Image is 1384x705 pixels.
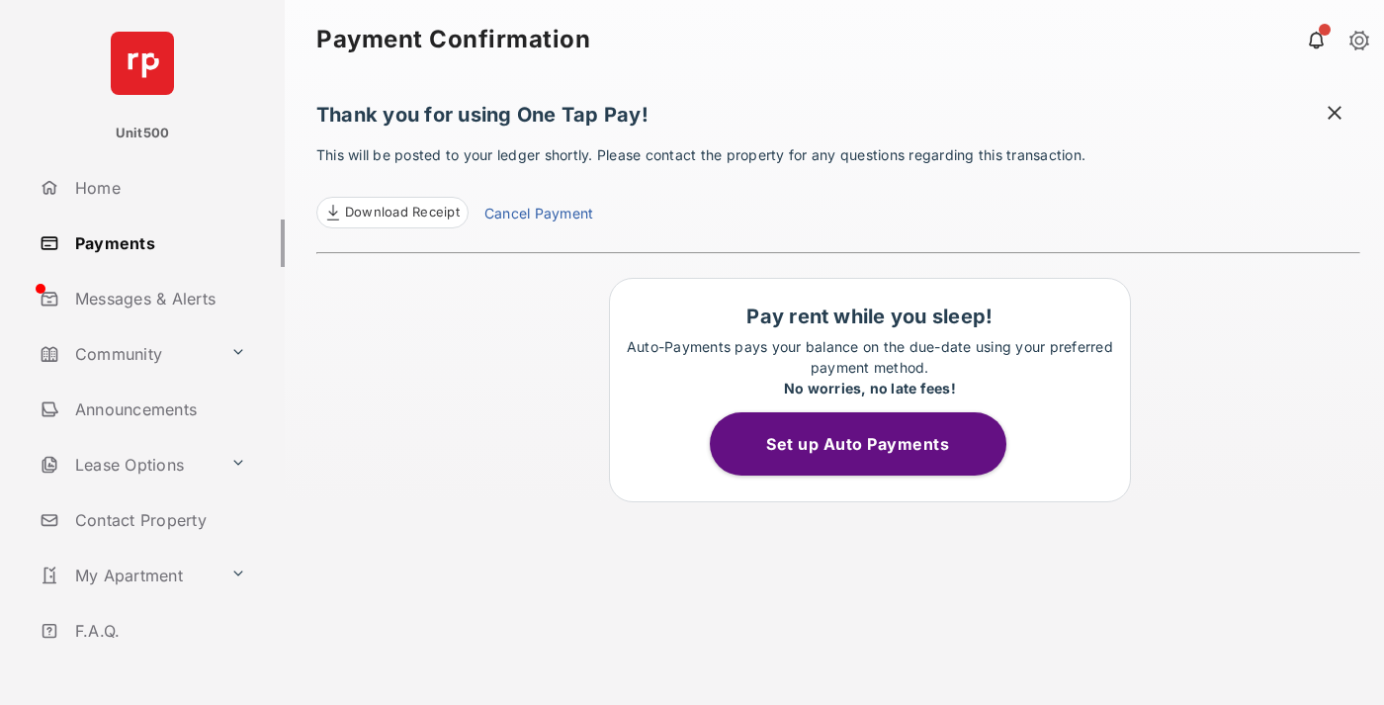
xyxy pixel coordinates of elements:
a: Cancel Payment [484,203,593,228]
a: F.A.Q. [32,607,285,655]
a: Contact Property [32,496,285,544]
p: This will be posted to your ledger shortly. Please contact the property for any questions regardi... [316,144,1360,228]
a: Download Receipt [316,197,469,228]
p: Unit500 [116,124,170,143]
a: Announcements [32,386,285,433]
div: No worries, no late fees! [620,378,1120,398]
p: Auto-Payments pays your balance on the due-date using your preferred payment method. [620,336,1120,398]
a: Community [32,330,222,378]
a: Messages & Alerts [32,275,285,322]
a: Home [32,164,285,212]
a: Set up Auto Payments [710,434,1030,454]
img: svg+xml;base64,PHN2ZyB4bWxucz0iaHR0cDovL3d3dy53My5vcmcvMjAwMC9zdmciIHdpZHRoPSI2NCIgaGVpZ2h0PSI2NC... [111,32,174,95]
a: Payments [32,220,285,267]
h1: Pay rent while you sleep! [620,305,1120,328]
strong: Payment Confirmation [316,28,590,51]
button: Set up Auto Payments [710,412,1006,476]
h1: Thank you for using One Tap Pay! [316,103,1360,136]
span: Download Receipt [345,203,460,222]
a: Lease Options [32,441,222,488]
a: My Apartment [32,552,222,599]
